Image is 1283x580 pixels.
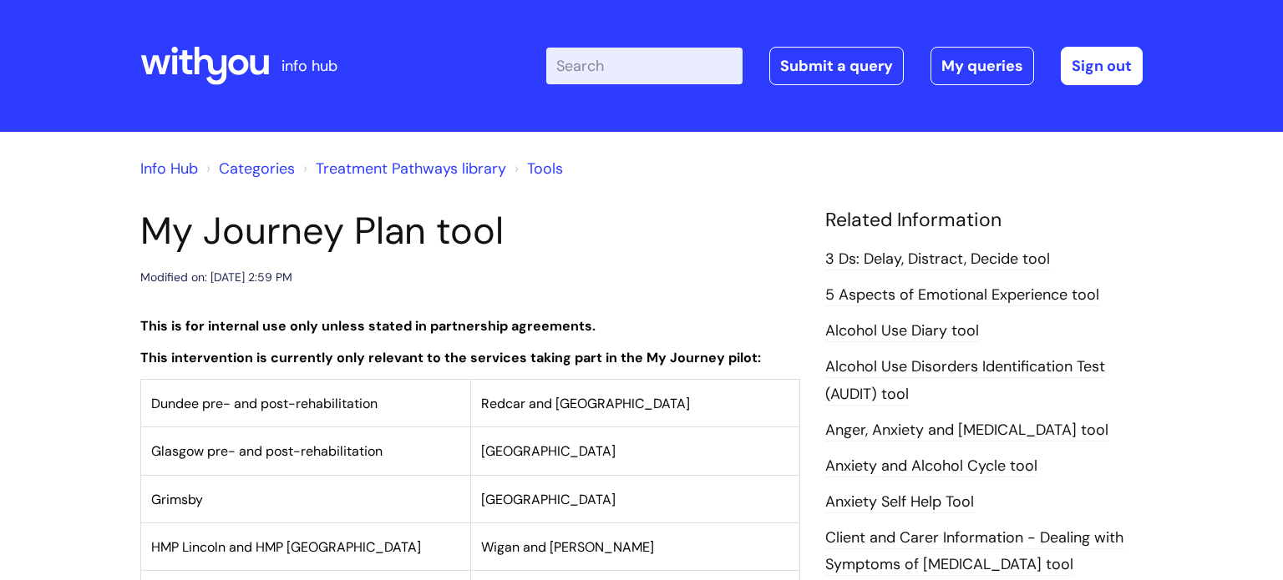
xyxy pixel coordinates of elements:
a: Alcohol Use Disorders Identification Test (AUDIT) tool [825,356,1105,405]
a: Anxiety Self Help Tool [825,492,974,513]
p: info hub [281,53,337,79]
div: | - [546,47,1143,85]
a: Info Hub [140,159,198,179]
li: Tools [510,155,563,182]
a: Anger, Anxiety and [MEDICAL_DATA] tool [825,420,1108,441]
span: Grimsby [151,491,203,508]
div: Modified on: [DATE] 2:59 PM [140,267,292,288]
li: Treatment Pathways library [299,155,506,182]
li: Solution home [202,155,295,182]
a: Submit a query [769,47,904,85]
span: HMP Lincoln and HMP [GEOGRAPHIC_DATA] [151,538,421,556]
a: Treatment Pathways library [316,159,506,179]
span: [GEOGRAPHIC_DATA] [481,442,616,460]
a: 3 Ds: Delay, Distract, Decide tool [825,249,1050,270]
a: Alcohol Use Diary tool [825,320,979,342]
span: Dundee pre- and post-rehabilitation [151,395,378,412]
a: Tools [527,159,563,179]
strong: This is for internal use only unless stated in partnership agreements. [140,317,596,335]
strong: This intervention is currently only relevant to the services taking part in the My Journey pilot: [140,349,761,366]
span: Glasgow pre- and post-rehabilitation [151,442,383,460]
h4: Related Information [825,209,1143,232]
span: Redcar and [GEOGRAPHIC_DATA] [481,395,690,412]
a: Client and Carer Information - Dealing with Symptoms of [MEDICAL_DATA] tool [825,527,1123,576]
a: Anxiety and Alcohol Cycle tool [825,456,1037,477]
a: My queries [931,47,1034,85]
input: Search [546,48,743,84]
span: [GEOGRAPHIC_DATA] [481,491,616,508]
a: Categories [219,159,295,179]
a: Sign out [1061,47,1143,85]
span: Wigan and [PERSON_NAME] [481,538,654,556]
a: 5 Aspects of Emotional Experience tool [825,285,1099,306]
h1: My Journey Plan tool [140,209,800,254]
